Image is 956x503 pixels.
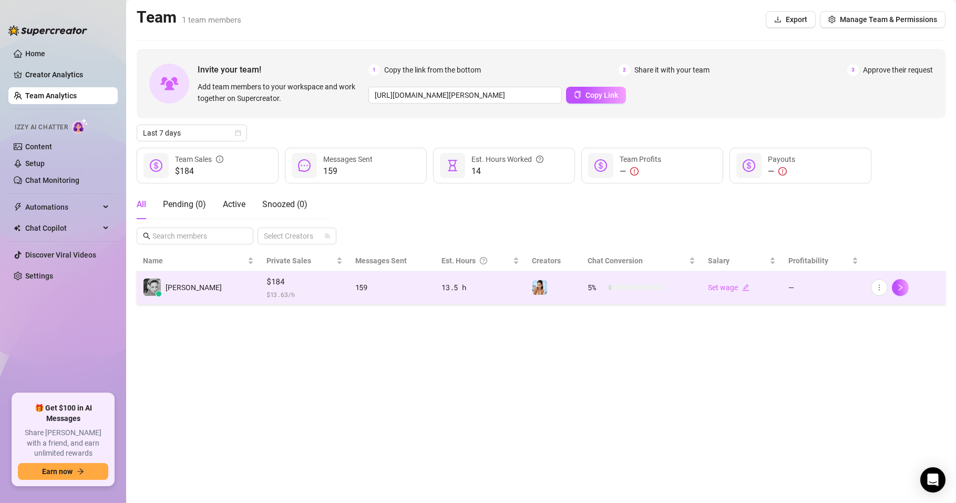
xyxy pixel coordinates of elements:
span: dollar-circle [594,159,607,172]
a: Setup [25,159,45,168]
span: hourglass [446,159,459,172]
img: logo-BBDzfeDw.svg [8,25,87,36]
span: [PERSON_NAME] [166,282,222,293]
img: Chat Copilot [14,224,20,232]
span: dollar-circle [150,159,162,172]
span: copy [574,91,581,98]
span: 3 [847,64,859,76]
div: 159 [355,282,429,293]
img: Rosa [143,279,161,296]
div: 13.5 h [441,282,519,293]
div: Team Sales [175,153,223,165]
span: thunderbolt [14,203,22,211]
div: Est. Hours Worked [471,153,543,165]
span: setting [828,16,836,23]
span: 14 [471,165,543,178]
span: edit [742,284,749,291]
button: Copy Link [566,87,626,104]
span: Automations [25,199,100,215]
span: Payouts [768,155,795,163]
span: Messages Sent [355,256,407,265]
span: info-circle [216,153,223,165]
span: Export [786,15,807,24]
span: Add team members to your workspace and work together on Supercreator. [198,81,364,104]
div: All [137,198,146,211]
span: Salary [708,256,729,265]
a: Creator Analytics [25,66,109,83]
a: Chat Monitoring [25,176,79,184]
span: Earn now [42,467,73,476]
div: Open Intercom Messenger [920,467,945,492]
span: arrow-right [77,468,84,475]
span: question-circle [480,255,487,266]
span: dollar-circle [743,159,755,172]
button: Export [766,11,816,28]
span: Share it with your team [634,64,710,76]
a: Settings [25,272,53,280]
h2: Team [137,7,241,27]
button: Earn nowarrow-right [18,463,108,480]
button: Manage Team & Permissions [820,11,945,28]
th: Creators [526,251,582,271]
span: exclamation-circle [778,167,787,176]
span: Izzy AI Chatter [15,122,68,132]
span: Chat Conversion [588,256,643,265]
span: Snoozed ( 0 ) [262,199,307,209]
span: Active [223,199,245,209]
span: download [774,16,782,23]
span: 159 [323,165,373,178]
img: Alexa [532,280,547,295]
span: $184 [266,275,343,288]
img: AI Chatter [72,118,88,134]
span: calendar [235,130,241,136]
td: — [782,271,865,304]
div: — [620,165,661,178]
div: — [768,165,795,178]
span: right [897,284,904,291]
span: 5 % [588,282,604,293]
span: 1 [368,64,380,76]
span: Copy the link from the bottom [384,64,481,76]
span: Invite your team! [198,63,368,76]
span: Private Sales [266,256,311,265]
span: question-circle [536,153,543,165]
span: Name [143,255,245,266]
span: Team Profits [620,155,661,163]
a: Content [25,142,52,151]
span: 🎁 Get $100 in AI Messages [18,403,108,424]
span: 1 team members [182,15,241,25]
span: Manage Team & Permissions [840,15,937,24]
input: Search members [152,230,239,242]
span: team [324,233,331,239]
span: search [143,232,150,240]
div: Pending ( 0 ) [163,198,206,211]
span: Messages Sent [323,155,373,163]
span: 2 [619,64,630,76]
span: Chat Copilot [25,220,100,237]
a: Home [25,49,45,58]
span: message [298,159,311,172]
a: Set wageedit [708,283,749,292]
div: Est. Hours [441,255,510,266]
span: Approve their request [863,64,933,76]
span: $184 [175,165,223,178]
span: Copy Link [585,91,618,99]
a: Team Analytics [25,91,77,100]
span: $ 13.63 /h [266,289,343,300]
span: exclamation-circle [630,167,639,176]
span: more [876,284,883,291]
span: Share [PERSON_NAME] with a friend, and earn unlimited rewards [18,428,108,459]
a: Discover Viral Videos [25,251,96,259]
span: Last 7 days [143,125,241,141]
span: Profitability [788,256,828,265]
th: Name [137,251,260,271]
